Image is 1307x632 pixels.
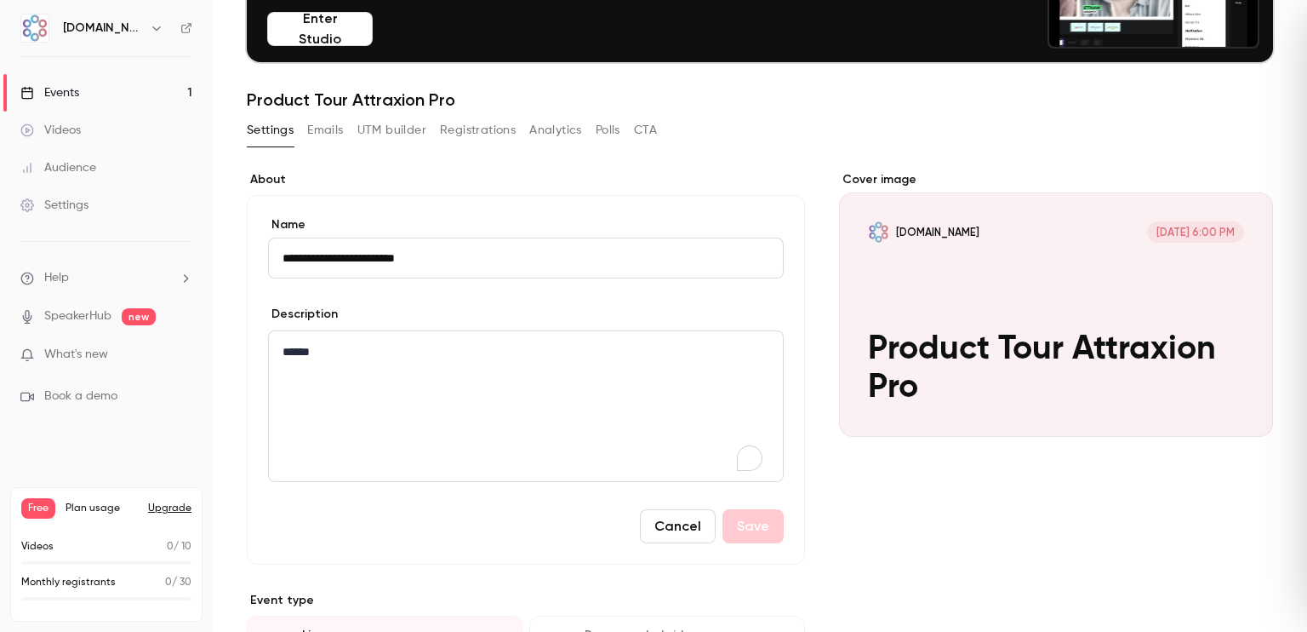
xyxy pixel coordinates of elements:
span: 0 [167,542,174,552]
iframe: Noticeable Trigger [172,348,192,363]
span: Free [21,498,55,519]
button: Polls [596,117,620,144]
p: Event type [247,592,805,609]
span: 0 [165,577,172,588]
p: Monthly registrants [21,575,116,590]
section: description [268,330,784,482]
div: Audience [20,159,96,176]
button: Emails [307,117,343,144]
label: Description [268,306,338,323]
button: Enter Studio [267,12,373,46]
span: Book a demo [44,388,117,405]
label: Cover image [839,171,1273,188]
button: Analytics [529,117,582,144]
button: UTM builder [357,117,426,144]
img: AMT.Group [21,14,49,42]
div: Videos [20,122,81,139]
h6: [DOMAIN_NAME] [63,20,143,37]
label: About [247,171,805,188]
span: What's new [44,346,108,364]
button: Settings [247,117,294,144]
div: To enrich screen reader interactions, please activate Accessibility in Grammarly extension settings [269,331,783,481]
div: Events [20,84,79,101]
p: Videos [21,539,54,554]
h1: Product Tour Attraxion Pro [247,89,1273,110]
a: SpeakerHub [44,307,111,325]
button: Upgrade [148,502,191,515]
button: Registrations [440,117,516,144]
section: Cover image [839,171,1273,437]
div: editor [269,331,783,481]
span: new [122,308,156,325]
li: help-dropdown-opener [20,269,192,287]
span: Plan usage [66,502,138,515]
div: Settings [20,197,88,214]
p: / 10 [167,539,191,554]
p: / 30 [165,575,191,590]
button: CTA [634,117,657,144]
span: Help [44,269,69,287]
button: Cancel [640,509,716,543]
label: Name [268,216,784,233]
